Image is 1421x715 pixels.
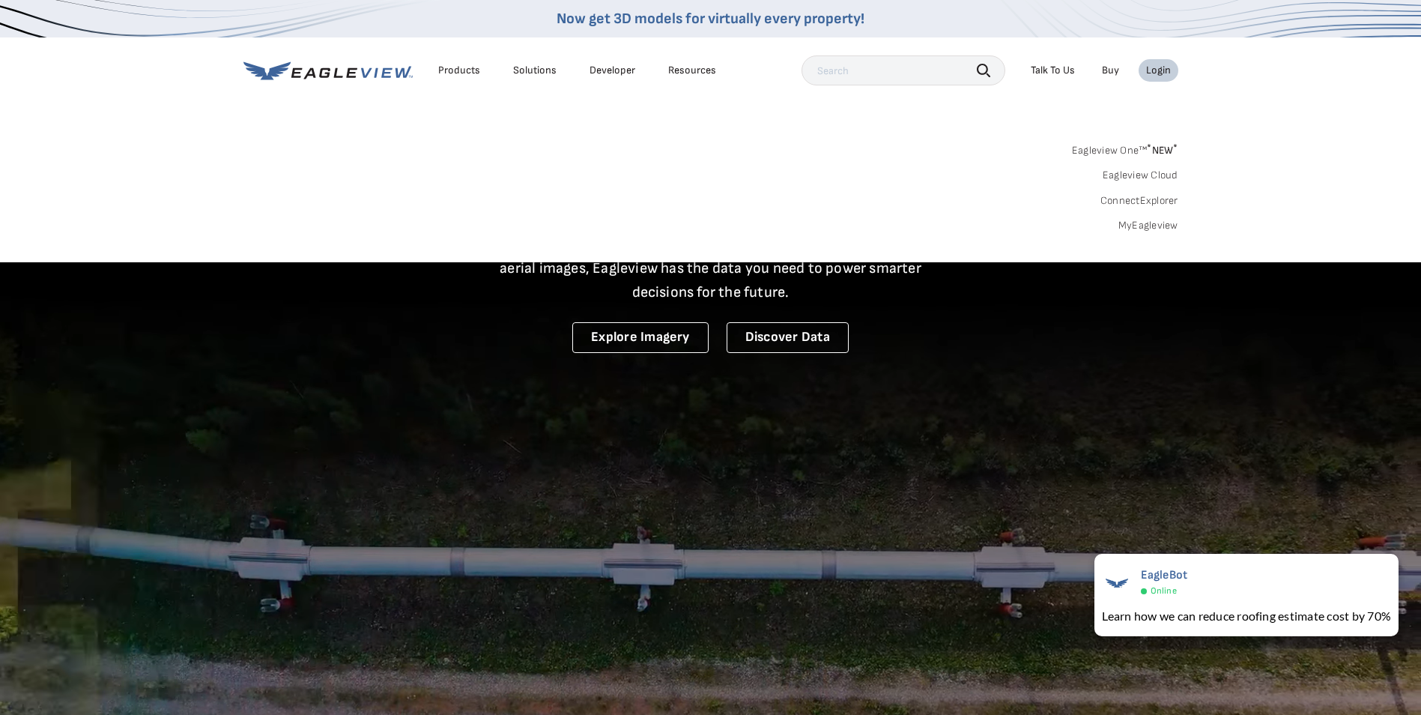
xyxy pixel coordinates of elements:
[1103,169,1178,182] a: Eagleview Cloud
[1102,607,1391,625] div: Learn how we can reduce roofing estimate cost by 70%
[513,64,557,77] div: Solutions
[1118,219,1178,232] a: MyEagleview
[1031,64,1075,77] div: Talk To Us
[1102,568,1132,598] img: EagleBot
[557,10,864,28] a: Now get 3D models for virtually every property!
[1102,64,1119,77] a: Buy
[438,64,480,77] div: Products
[590,64,635,77] a: Developer
[727,322,849,353] a: Discover Data
[1072,139,1178,157] a: Eagleview One™*NEW*
[1151,585,1177,597] span: Online
[1100,194,1178,208] a: ConnectExplorer
[1147,144,1178,157] span: NEW
[1141,568,1188,582] span: EagleBot
[572,322,709,353] a: Explore Imagery
[482,232,940,304] p: A new era starts here. Built on more than 3.5 billion high-resolution aerial images, Eagleview ha...
[1146,64,1171,77] div: Login
[668,64,716,77] div: Resources
[802,55,1005,85] input: Search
